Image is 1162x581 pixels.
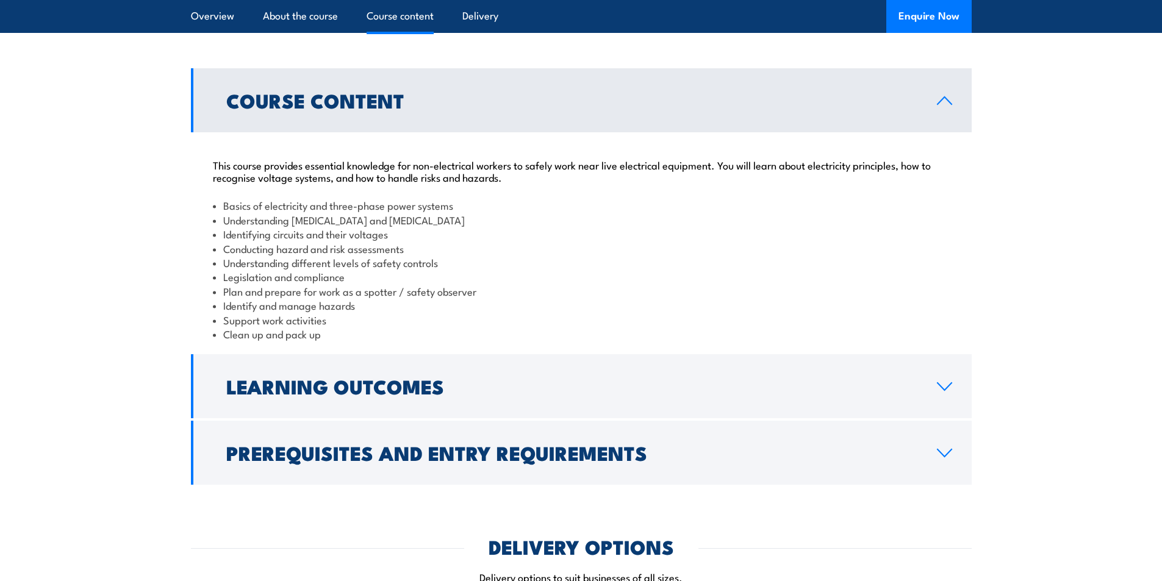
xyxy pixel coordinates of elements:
li: Basics of electricity and three-phase power systems [213,198,950,212]
a: Learning Outcomes [191,354,972,418]
a: Course Content [191,68,972,132]
p: This course provides essential knowledge for non-electrical workers to safely work near live elec... [213,159,950,183]
li: Identifying circuits and their voltages [213,227,950,241]
h2: DELIVERY OPTIONS [489,538,674,555]
h2: Learning Outcomes [226,377,917,394]
li: Legislation and compliance [213,269,950,283]
li: Conducting hazard and risk assessments [213,241,950,255]
a: Prerequisites and Entry Requirements [191,421,972,485]
li: Support work activities [213,313,950,327]
li: Understanding [MEDICAL_DATA] and [MEDICAL_DATA] [213,213,950,227]
h2: Prerequisites and Entry Requirements [226,444,917,461]
li: Understanding different levels of safety controls [213,255,950,269]
h2: Course Content [226,91,917,109]
li: Clean up and pack up [213,327,950,341]
li: Identify and manage hazards [213,298,950,312]
li: Plan and prepare for work as a spotter / safety observer [213,284,950,298]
